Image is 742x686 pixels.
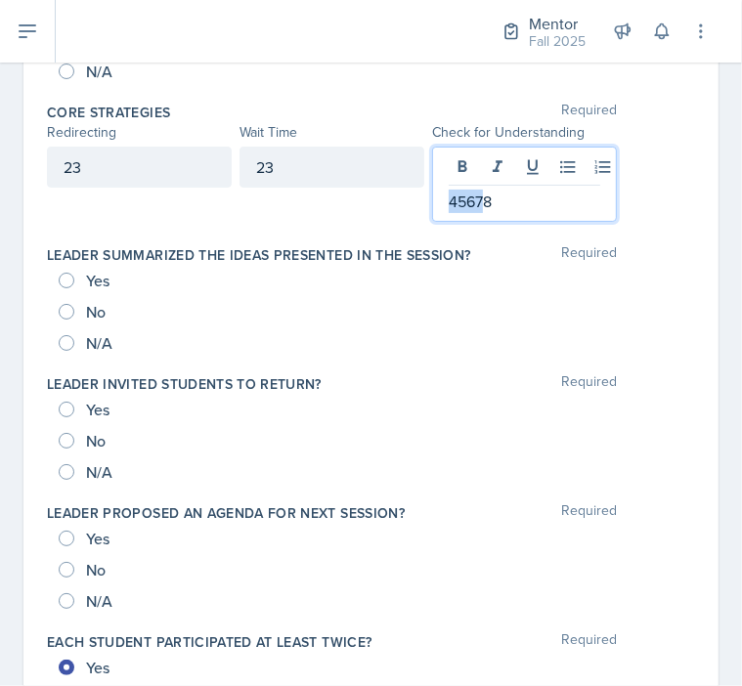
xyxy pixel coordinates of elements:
label: Leader proposed an agenda for next session? [47,503,405,523]
div: Check for Understanding [432,122,617,143]
label: Each student participated at least twice? [47,632,371,652]
span: Yes [86,400,109,419]
p: 23 [256,155,408,179]
span: Required [561,103,617,122]
label: Leader summarized the ideas presented in the session? [47,245,471,265]
span: No [86,302,106,322]
div: Fall 2025 [529,31,586,52]
div: Wait Time [240,122,424,143]
span: N/A [86,462,112,482]
p: 45678 [449,190,600,213]
span: N/A [86,591,112,611]
span: Required [561,245,617,265]
label: Core Strategies [47,103,170,122]
div: Mentor [529,12,586,35]
span: Required [561,632,617,652]
span: No [86,560,106,579]
span: Yes [86,271,109,290]
p: 23 [64,155,215,179]
span: Required [561,374,617,394]
div: Redirecting [47,122,232,143]
label: Leader invited students to return? [47,374,322,394]
span: Yes [86,529,109,548]
span: Required [561,503,617,523]
span: N/A [86,62,112,81]
span: No [86,431,106,450]
span: Yes [86,658,109,677]
span: N/A [86,333,112,353]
